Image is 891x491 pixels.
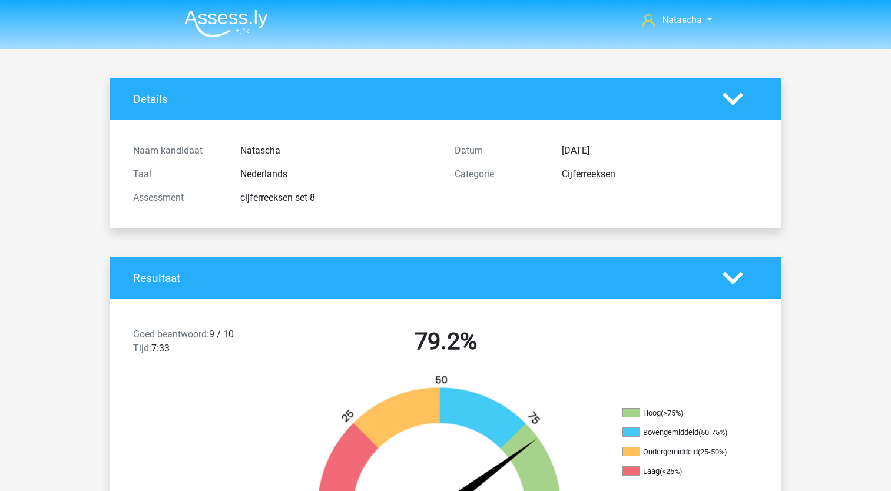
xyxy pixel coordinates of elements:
[622,427,740,438] li: Bovengemiddeld
[622,447,740,457] li: Ondergemiddeld
[553,144,767,158] div: [DATE]
[184,9,268,37] img: Assessly
[124,191,231,205] div: Assessment
[133,92,705,106] h4: Details
[133,343,151,354] span: Tijd:
[698,428,727,437] div: (50-75%)
[553,167,767,181] div: Cijferreeksen
[661,409,683,417] div: (>75%)
[231,167,446,181] div: Nederlands
[124,144,231,158] div: Naam kandidaat
[622,466,740,477] li: Laag
[231,191,446,205] div: cijferreeksen set 8
[124,167,231,181] div: Taal
[133,271,705,285] h4: Resultaat
[294,327,598,356] h2: 79.2%
[662,14,702,25] span: Natascha
[446,167,553,181] div: Categorie
[124,327,285,360] div: 9 / 10 7:33
[133,329,209,340] span: Goed beantwoord:
[446,144,553,158] div: Datum
[637,13,716,27] a: Natascha
[660,467,682,476] div: (<25%)
[622,408,740,419] li: Hoog
[698,447,727,456] div: (25-50%)
[231,144,446,158] div: Natascha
